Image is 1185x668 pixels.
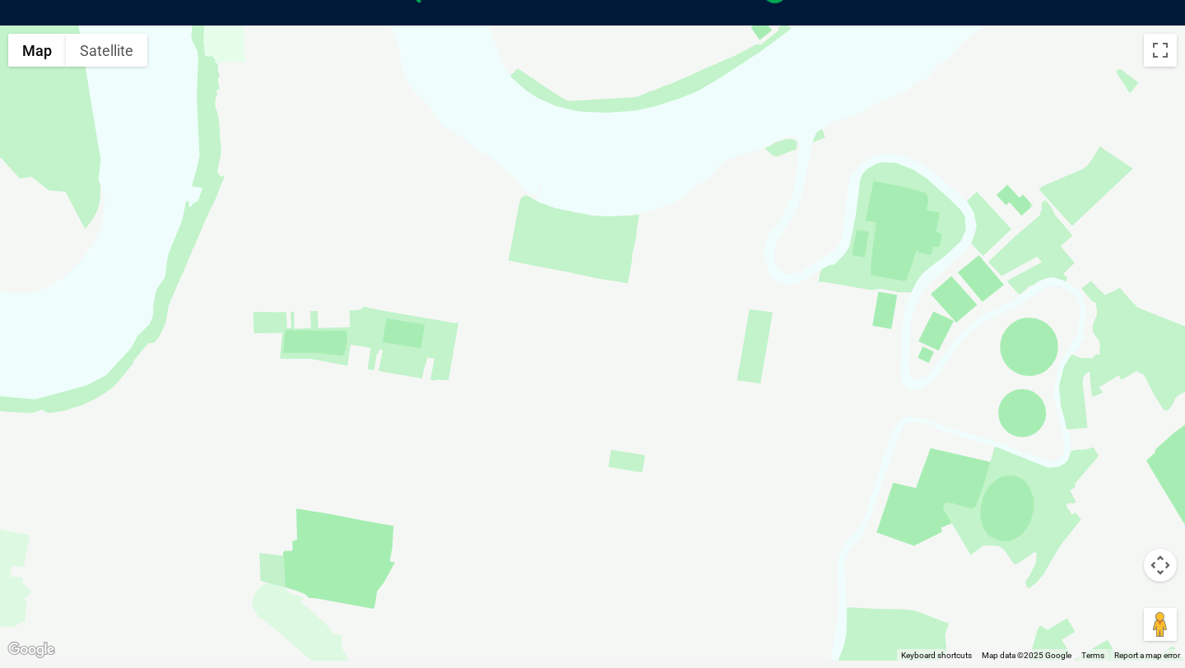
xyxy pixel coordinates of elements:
[1144,549,1177,582] button: Map camera controls
[1144,608,1177,641] button: Drag Pegman onto the map to open Street View
[4,639,58,661] img: Google
[4,639,58,661] a: Open this area in Google Maps (opens a new window)
[901,650,972,661] button: Keyboard shortcuts
[1081,651,1104,660] a: Terms
[982,651,1071,660] span: Map data ©2025 Google
[8,34,66,67] button: Show street map
[66,34,147,67] button: Show satellite imagery
[1114,651,1180,660] a: Report a map error
[1144,34,1177,67] button: Toggle fullscreen view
